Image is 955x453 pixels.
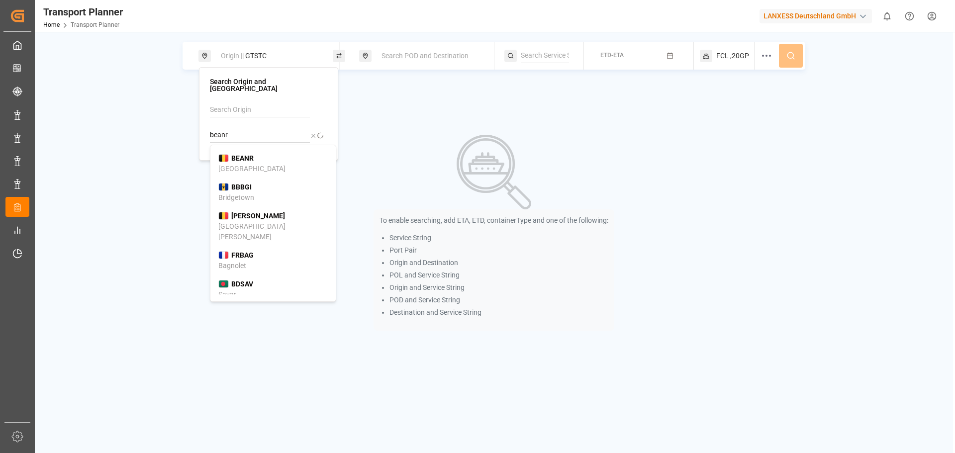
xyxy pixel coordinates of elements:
img: country [218,183,229,191]
li: Origin and Destination [389,258,608,268]
li: Port Pair [389,245,608,256]
b: FRBAG [231,251,254,259]
b: [PERSON_NAME] [231,212,285,220]
b: BEANR [231,154,254,162]
div: Transport Planner [43,4,123,19]
input: Search Service String [521,48,569,63]
li: Service String [389,233,608,243]
li: Destination and Service String [389,307,608,318]
input: Search Origin [210,102,310,117]
img: country [218,212,229,220]
a: Home [43,21,60,28]
span: Origin || [221,52,244,60]
li: POD and Service String [389,295,608,305]
img: country [218,154,229,162]
button: show 0 new notifications [876,5,898,27]
span: FCL [716,51,729,61]
div: Bagnolet [218,261,246,271]
button: LANXESS Deutschland GmbH [760,6,876,25]
img: country [218,251,229,259]
button: Help Center [898,5,921,27]
div: [GEOGRAPHIC_DATA][PERSON_NAME] [218,221,328,242]
div: Savar [218,289,236,300]
b: BDSAV [231,280,253,288]
img: country [218,280,229,288]
li: Origin and Service String [389,282,608,293]
li: POL and Service String [389,270,608,280]
button: ETD-ETA [590,46,687,66]
span: ETD-ETA [600,52,624,59]
div: Bridgetown [218,192,254,203]
h4: Search Origin and [GEOGRAPHIC_DATA] [210,78,327,92]
span: ,20GP [730,51,749,61]
div: [GEOGRAPHIC_DATA] [218,164,286,174]
div: LANXESS Deutschland GmbH [760,9,872,23]
img: Search [457,135,531,209]
p: To enable searching, add ETA, ETD, containerType and one of the following: [380,215,608,226]
span: Search POD and Destination [382,52,469,60]
input: Search POL [210,128,310,143]
div: GTSTC [215,47,322,65]
b: BBBGI [231,183,252,191]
